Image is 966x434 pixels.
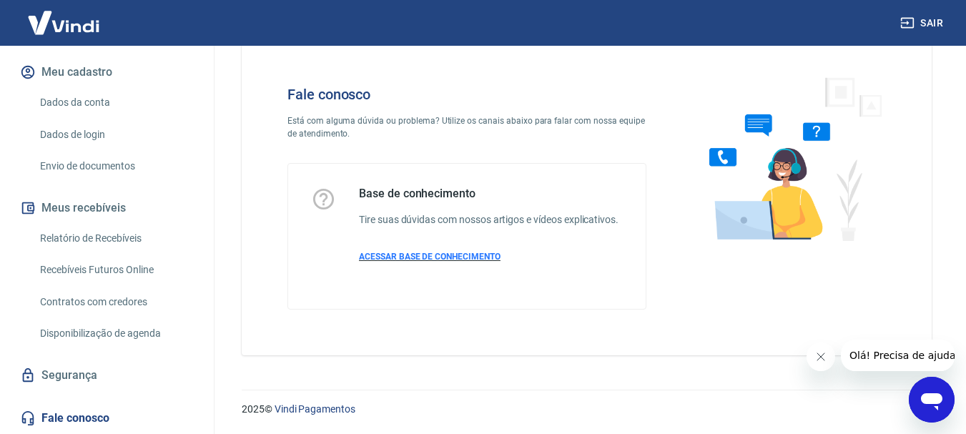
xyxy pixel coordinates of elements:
a: Contratos com credores [34,287,197,317]
a: Dados da conta [34,88,197,117]
p: Está com alguma dúvida ou problema? Utilize os canais abaixo para falar com nossa equipe de atend... [287,114,646,140]
a: Fale conosco [17,403,197,434]
iframe: Botão para abrir a janela de mensagens [909,377,955,423]
a: Envio de documentos [34,152,197,181]
a: Disponibilização de agenda [34,319,197,348]
a: Segurança [17,360,197,391]
h4: Fale conosco [287,86,646,103]
a: Dados de login [34,120,197,149]
span: ACESSAR BASE DE CONHECIMENTO [359,252,501,262]
button: Meu cadastro [17,56,197,88]
button: Meus recebíveis [17,192,197,224]
h6: Tire suas dúvidas com nossos artigos e vídeos explicativos. [359,212,618,227]
iframe: Fechar mensagem [807,342,835,371]
a: Vindi Pagamentos [275,403,355,415]
a: Relatório de Recebíveis [34,224,197,253]
a: ACESSAR BASE DE CONHECIMENTO [359,250,618,263]
span: Olá! Precisa de ajuda? [9,10,120,21]
p: 2025 © [242,402,932,417]
button: Sair [897,10,949,36]
img: Fale conosco [681,63,898,254]
h5: Base de conhecimento [359,187,618,201]
img: Vindi [17,1,110,44]
a: Recebíveis Futuros Online [34,255,197,285]
iframe: Mensagem da empresa [841,340,955,371]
